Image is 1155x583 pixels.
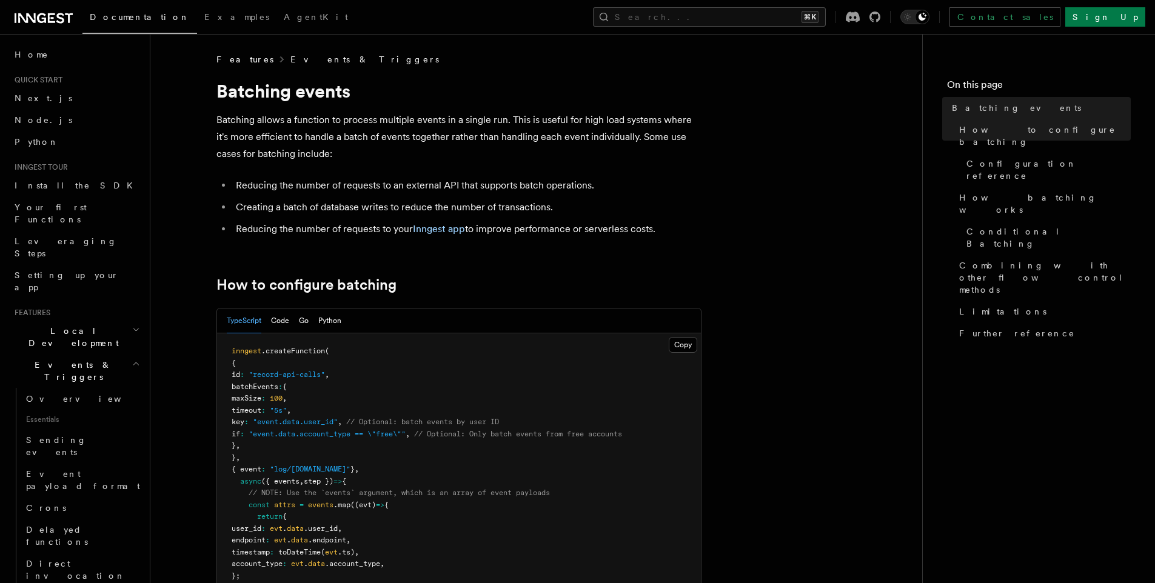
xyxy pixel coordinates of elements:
[338,524,342,533] span: ,
[270,406,287,415] span: "5s"
[15,202,87,224] span: Your first Functions
[325,548,338,556] span: evt
[287,524,304,533] span: data
[240,370,244,379] span: :
[270,548,274,556] span: :
[26,503,66,513] span: Crons
[283,382,287,391] span: {
[278,548,321,556] span: toDateTime
[287,536,291,544] span: .
[266,536,270,544] span: :
[287,406,291,415] span: ,
[346,418,499,426] span: // Optional: batch events by user ID
[10,230,142,264] a: Leveraging Steps
[10,320,142,354] button: Local Development
[308,559,325,568] span: data
[236,453,240,462] span: ,
[26,469,140,491] span: Event payload format
[15,236,117,258] span: Leveraging Steps
[954,187,1131,221] a: How batching works
[253,418,338,426] span: "event.data.user_id"
[802,11,819,23] kbd: ⌘K
[232,524,261,533] span: user_id
[947,78,1131,97] h4: On this page
[232,559,283,568] span: account_type
[10,359,132,383] span: Events & Triggers
[21,497,142,519] a: Crons
[325,370,329,379] span: ,
[959,192,1131,216] span: How batching works
[232,382,278,391] span: batchEvents
[338,418,342,426] span: ,
[10,175,142,196] a: Install the SDK
[342,477,346,485] span: {
[325,347,329,355] span: (
[232,441,236,450] span: }
[270,465,350,473] span: "log/[DOMAIN_NAME]"
[232,465,261,473] span: { event
[283,559,287,568] span: :
[593,7,826,27] button: Search...⌘K
[236,441,240,450] span: ,
[15,115,72,125] span: Node.js
[261,477,300,485] span: ({ events
[291,559,304,568] span: evt
[10,162,68,172] span: Inngest tour
[82,4,197,34] a: Documentation
[232,536,266,544] span: endpoint
[954,255,1131,301] a: Combining with other flow control methods
[283,512,287,521] span: {
[10,87,142,109] a: Next.js
[26,394,151,404] span: Overview
[261,406,266,415] span: :
[959,327,1075,339] span: Further reference
[227,308,261,333] button: TypeScript
[10,308,50,318] span: Features
[283,524,287,533] span: .
[15,181,140,190] span: Install the SDK
[261,347,325,355] span: .createFunction
[959,259,1131,296] span: Combining with other flow control methods
[274,536,287,544] span: evt
[15,137,59,147] span: Python
[321,548,325,556] span: (
[966,158,1131,182] span: Configuration reference
[26,435,87,457] span: Sending events
[300,477,304,485] span: ,
[10,196,142,230] a: Your first Functions
[318,308,341,333] button: Python
[216,112,701,162] p: Batching allows a function to process multiple events in a single run. This is useful for high lo...
[26,559,126,581] span: Direct invocation
[384,501,389,509] span: {
[10,44,142,65] a: Home
[249,501,270,509] span: const
[232,548,270,556] span: timestamp
[333,477,342,485] span: =>
[232,221,701,238] li: Reducing the number of requests to your to improve performance or serverless costs.
[232,418,244,426] span: key
[21,429,142,463] a: Sending events
[290,53,439,65] a: Events & Triggers
[380,559,384,568] span: ,
[232,571,240,580] span: };
[10,109,142,131] a: Node.js
[414,430,622,438] span: // Optional: Only batch events from free accounts
[966,225,1131,250] span: Conditional Batching
[325,559,380,568] span: .account_type
[10,264,142,298] a: Setting up your app
[355,548,359,556] span: ,
[299,308,309,333] button: Go
[346,536,350,544] span: ,
[304,477,333,485] span: step })
[10,325,132,349] span: Local Development
[355,465,359,473] span: ,
[274,501,295,509] span: attrs
[270,524,283,533] span: evt
[261,394,266,402] span: :
[216,276,397,293] a: How to configure batching
[338,548,355,556] span: .ts)
[249,488,550,497] span: // NOTE: Use the `events` argument, which is an array of event payloads
[962,153,1131,187] a: Configuration reference
[291,536,308,544] span: data
[406,430,410,438] span: ,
